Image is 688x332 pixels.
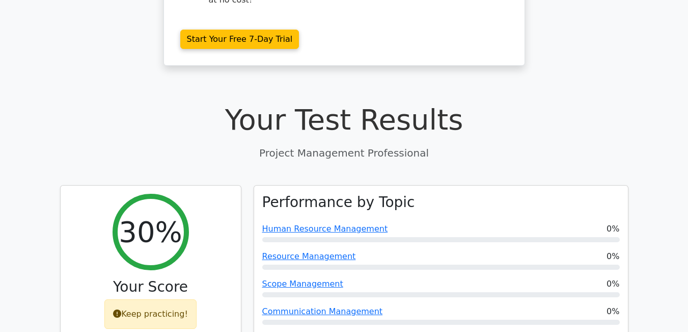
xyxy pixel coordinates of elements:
[69,278,233,296] h3: Your Score
[607,223,619,235] span: 0%
[60,145,628,161] p: Project Management Professional
[262,224,388,234] a: Human Resource Management
[60,103,628,137] h1: Your Test Results
[607,278,619,290] span: 0%
[262,307,383,316] a: Communication Management
[607,250,619,263] span: 0%
[104,299,197,329] div: Keep practicing!
[119,215,182,249] h2: 30%
[262,279,343,289] a: Scope Management
[607,305,619,318] span: 0%
[180,30,299,49] a: Start Your Free 7-Day Trial
[262,194,415,211] h3: Performance by Topic
[262,251,356,261] a: Resource Management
